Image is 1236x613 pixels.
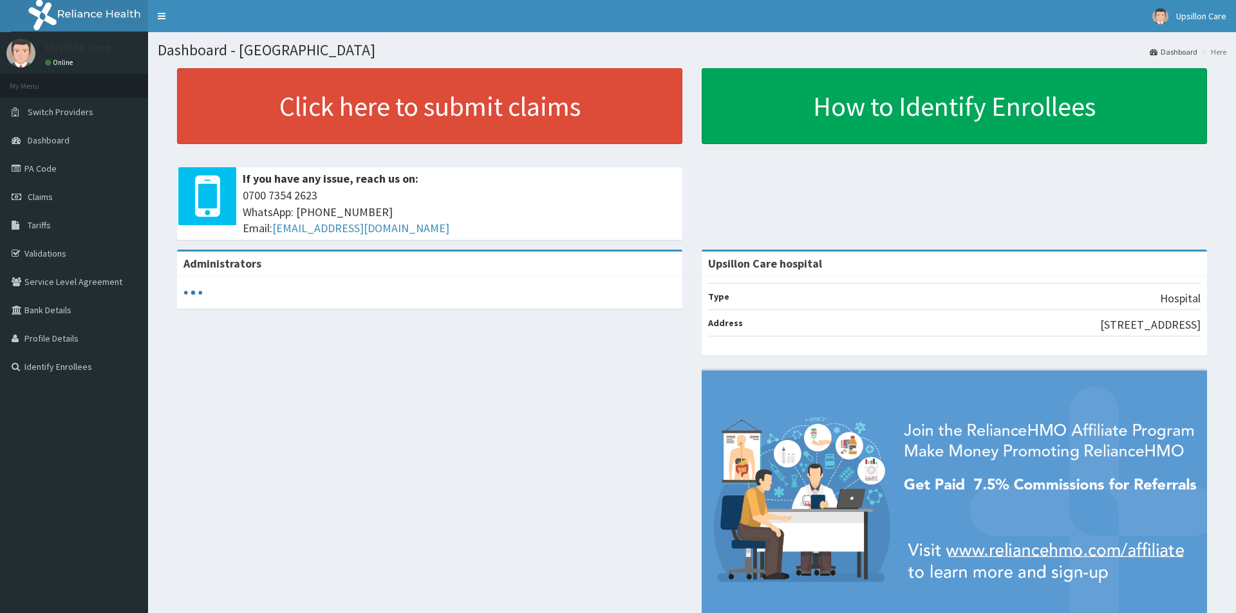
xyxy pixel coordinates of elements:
b: Administrators [183,256,261,271]
p: [STREET_ADDRESS] [1100,316,1201,333]
a: Click here to submit claims [177,68,682,144]
a: [EMAIL_ADDRESS][DOMAIN_NAME] [272,221,449,235]
span: 0700 7354 2623 WhatsApp: [PHONE_NUMBER] Email: [243,187,676,237]
b: If you have any issue, reach us on: [243,171,418,186]
a: How to Identify Enrollees [702,68,1207,144]
strong: Upsillon Care hospital [708,256,822,271]
b: Address [708,317,743,329]
span: Claims [28,191,53,203]
img: User Image [1152,8,1168,24]
span: Dashboard [28,134,70,146]
span: Switch Providers [28,106,93,118]
b: Type [708,291,729,302]
h1: Dashboard - [GEOGRAPHIC_DATA] [158,42,1226,59]
svg: audio-loading [183,283,203,302]
span: Tariffs [28,219,51,231]
p: Upsillon Care [45,42,111,53]
p: Hospital [1160,290,1201,307]
a: Online [45,58,76,67]
span: Upsillon Care [1176,10,1226,22]
img: User Image [6,39,35,68]
li: Here [1199,46,1226,57]
a: Dashboard [1150,46,1197,57]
